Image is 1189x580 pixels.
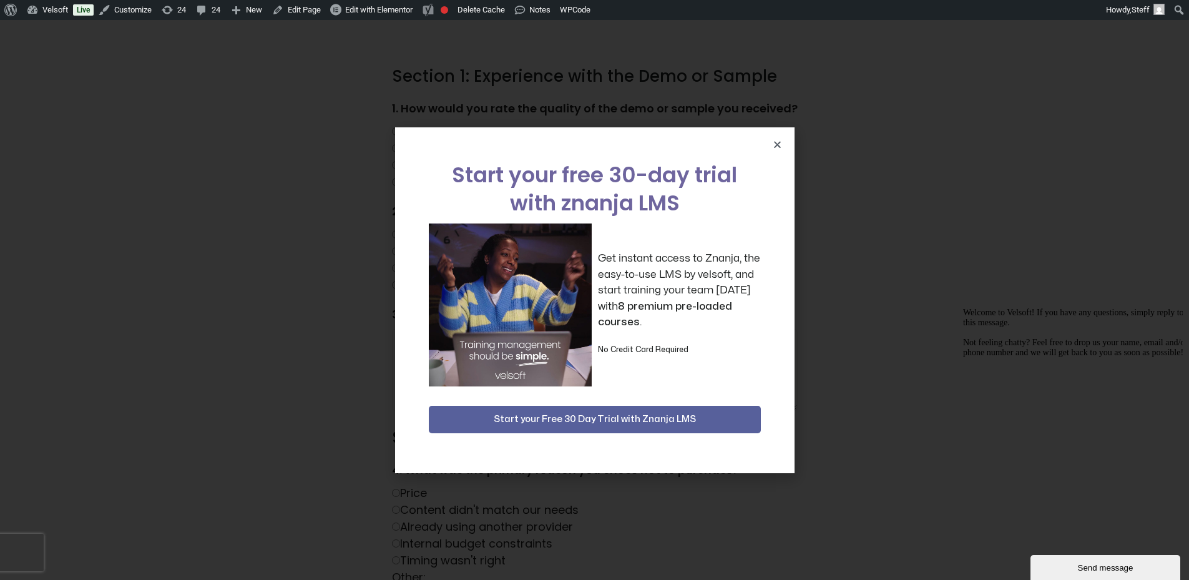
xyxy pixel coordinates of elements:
a: Close [773,140,782,149]
span: Steff [1132,5,1150,14]
strong: 8 premium pre-loaded courses [598,301,732,328]
button: Start your Free 30 Day Trial with Znanja LMS [429,406,761,433]
div: Welcome to Velsoft! If you have any questions, simply reply to this message.Not feeling chatty? F... [5,5,230,55]
span: Start your Free 30 Day Trial with Znanja LMS [494,412,696,427]
strong: No Credit Card Required [598,346,688,353]
iframe: chat widget [1030,553,1183,580]
img: a woman sitting at her laptop dancing [429,224,592,386]
p: Get instant access to Znanja, the easy-to-use LMS by velsoft, and start training your team [DATE]... [598,250,761,330]
span: Edit with Elementor [345,5,413,14]
span: Welcome to Velsoft! If you have any questions, simply reply to this message. Not feeling chatty? ... [5,5,230,54]
a: Live [73,4,94,16]
h2: Start your free 30-day trial with znanja LMS [429,161,761,217]
div: Focus keyphrase not set [441,6,448,14]
iframe: chat widget [958,303,1183,549]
